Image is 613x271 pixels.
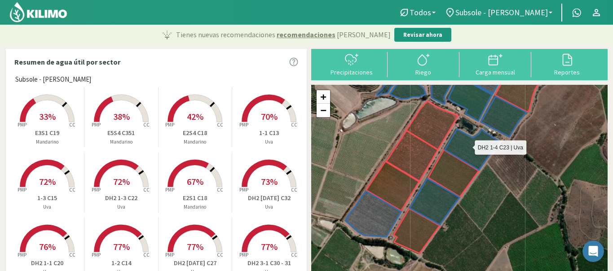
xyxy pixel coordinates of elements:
tspan: CC [217,122,224,128]
tspan: CC [291,187,298,193]
p: DH2 3-1 C30 - 31 [232,258,306,268]
tspan: CC [70,252,76,258]
tspan: CC [291,122,298,128]
p: DH2 1-3 C22 [84,193,158,203]
button: Reportes [531,52,603,76]
button: Carga mensual [459,52,531,76]
a: Zoom out [317,104,330,117]
p: Mandarino [84,138,158,146]
tspan: PMP [239,187,248,193]
span: 38% [113,111,130,122]
tspan: PMP [18,122,26,128]
span: recomendaciones [277,29,335,40]
tspan: CC [217,252,224,258]
tspan: PMP [92,122,101,128]
p: 1-3 C15 [11,193,84,203]
span: 77% [261,241,278,252]
tspan: PMP [92,252,101,258]
tspan: PMP [18,187,26,193]
button: Revisar ahora [394,28,451,42]
tspan: CC [143,122,150,128]
div: Reportes [534,69,600,75]
p: Mandarino [159,203,232,211]
p: E5S4 C351 [84,128,158,138]
p: Mandarino [11,138,84,146]
tspan: PMP [239,252,248,258]
span: 72% [113,176,130,187]
tspan: CC [143,252,150,258]
span: [PERSON_NAME] [337,29,391,40]
p: Mandarino [159,138,232,146]
span: 77% [113,241,130,252]
tspan: CC [143,187,150,193]
span: 33% [39,111,56,122]
p: Revisar ahora [403,31,442,39]
p: E2S1 C18 [159,193,232,203]
tspan: PMP [18,252,26,258]
button: Precipitaciones [316,52,388,76]
span: 70% [261,111,278,122]
iframe: Intercom live chat [582,240,604,262]
p: E2S4 C18 [159,128,232,138]
tspan: PMP [92,187,101,193]
img: Kilimo [9,1,68,23]
p: E3S1 C19 [11,128,84,138]
p: Uva [84,203,158,211]
span: 77% [187,241,203,252]
tspan: PMP [165,122,174,128]
tspan: PMP [165,252,174,258]
tspan: CC [70,187,76,193]
div: Riego [390,69,457,75]
tspan: CC [70,122,76,128]
span: 67% [187,176,203,187]
span: Subsole - [PERSON_NAME] [15,74,91,85]
p: DH2 [DATE] C27 [159,258,232,268]
p: DH2 1-1 C20 [11,258,84,268]
p: DH2 [DATE] C32 [232,193,306,203]
p: Resumen de agua útil por sector [14,57,120,67]
p: Uva [232,138,306,146]
tspan: CC [291,252,298,258]
span: 73% [261,176,278,187]
tspan: PMP [239,122,248,128]
tspan: CC [217,187,224,193]
a: Zoom in [317,90,330,104]
tspan: PMP [165,187,174,193]
p: Uva [232,203,306,211]
div: Carga mensual [462,69,529,75]
p: 1-1 C13 [232,128,306,138]
button: Riego [388,52,459,76]
p: Uva [11,203,84,211]
p: Tienes nuevas recomendaciones [176,29,391,40]
div: Precipitaciones [318,69,385,75]
p: 1-2 C14 [84,258,158,268]
span: Subsole - [PERSON_NAME] [455,8,548,17]
span: 72% [39,176,56,187]
span: 76% [39,241,56,252]
span: 42% [187,111,203,122]
span: Todos [410,8,431,17]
